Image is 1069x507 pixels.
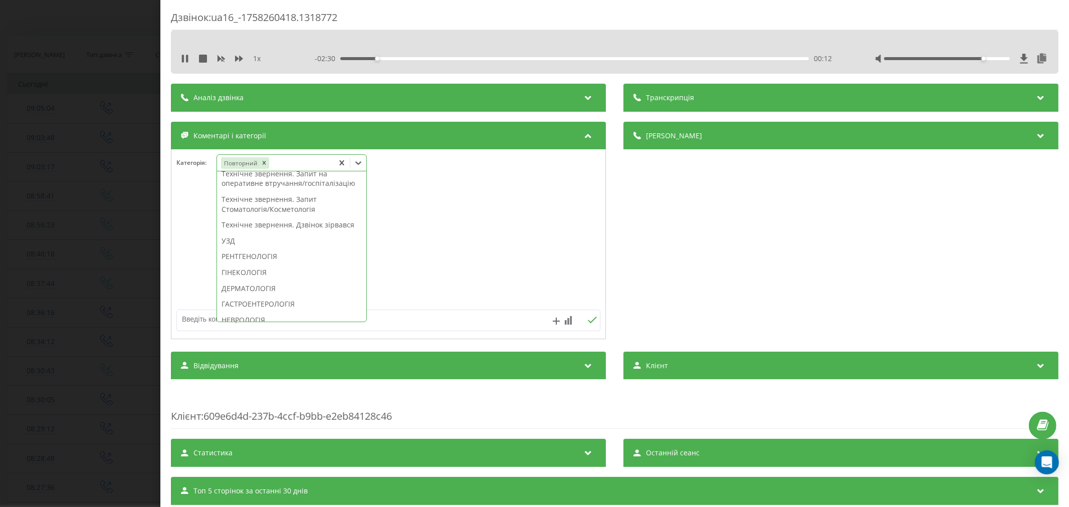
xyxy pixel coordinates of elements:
span: Топ 5 сторінок за останні 30 днів [193,486,308,496]
div: Open Intercom Messenger [1035,450,1059,474]
span: Останній сеанс [646,448,700,458]
div: УЗД [217,233,366,249]
span: Аналіз дзвінка [193,93,244,103]
div: Технічне звернення. Запит на оперативне втручання/госпіталізацію [217,166,366,191]
div: ДЕРМАТОЛОГІЯ [217,281,366,297]
div: ГАСТРОЕНТЕРОЛОГІЯ [217,296,366,312]
h4: Категорія : [176,159,217,166]
span: 00:12 [814,54,832,64]
div: Дзвінок : ua16_-1758260418.1318772 [171,11,1058,30]
div: НЕВРОЛОГІЯ [217,312,366,328]
span: [PERSON_NAME] [646,131,702,141]
span: Статистика [193,448,233,458]
span: 1 x [253,54,261,64]
span: Клієнт [646,361,668,371]
span: - 02:30 [315,54,340,64]
span: Відвідування [193,361,239,371]
div: ГІНЕКОЛОГІЯ [217,265,366,281]
span: Транскрипція [646,93,694,103]
div: Remove Повторний [259,157,269,169]
div: РЕНТГЕНОЛОГІЯ [217,248,366,265]
div: Accessibility label [375,57,379,61]
div: Технічне звернення. Дзвінок зірвався [217,217,366,233]
div: Технічне звернення. Запит Стоматологія/Косметологія [217,191,366,217]
span: Коментарі і категорії [193,131,266,141]
div: Повторний [221,157,259,169]
div: Accessibility label [981,57,985,61]
span: Клієнт [171,409,201,423]
div: : 609e6d4d-237b-4ccf-b9bb-e2eb84128c46 [171,389,1058,429]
